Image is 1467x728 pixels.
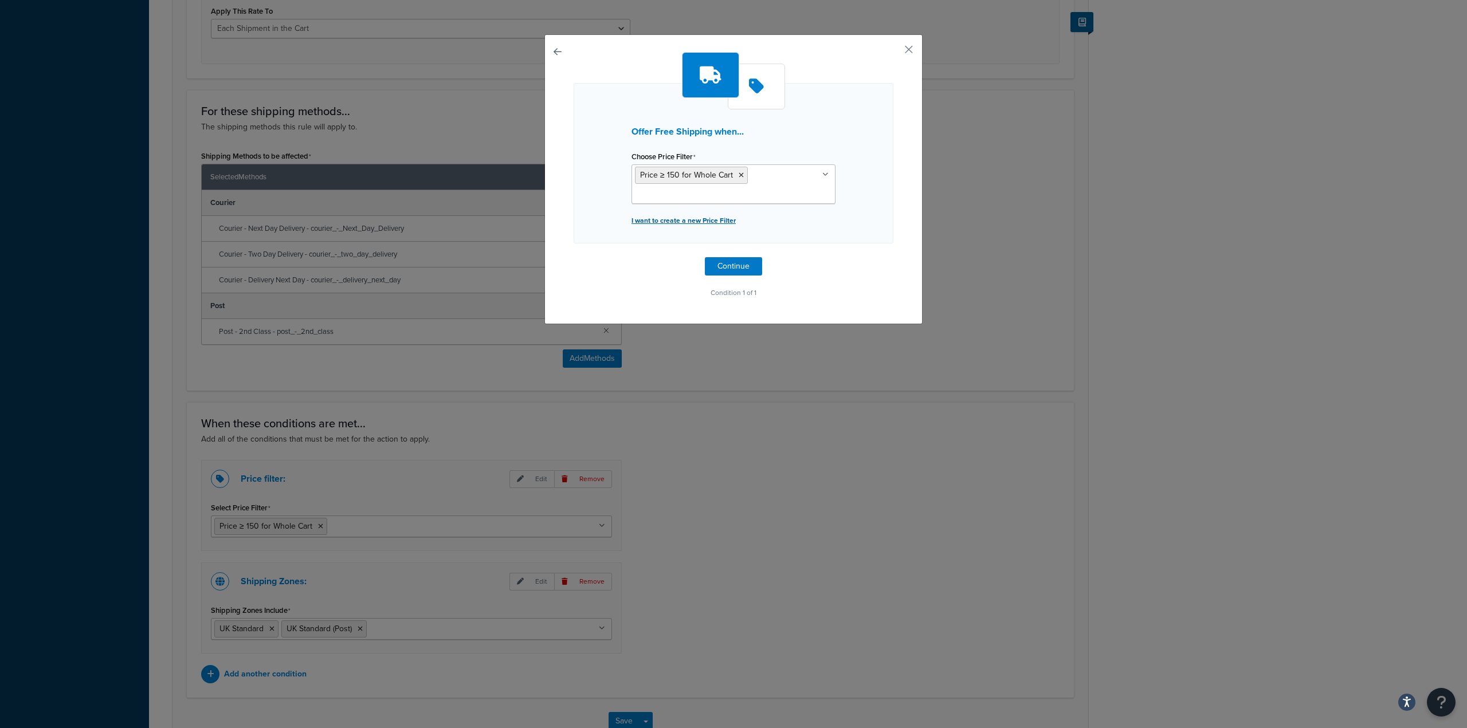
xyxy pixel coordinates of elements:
button: Continue [705,257,762,276]
p: I want to create a new Price Filter [631,213,836,229]
label: Choose Price Filter [631,152,696,162]
span: Price ≥ 150 for Whole Cart [640,169,733,181]
h3: Offer Free Shipping when... [631,127,836,137]
p: Condition 1 of 1 [574,285,893,301]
